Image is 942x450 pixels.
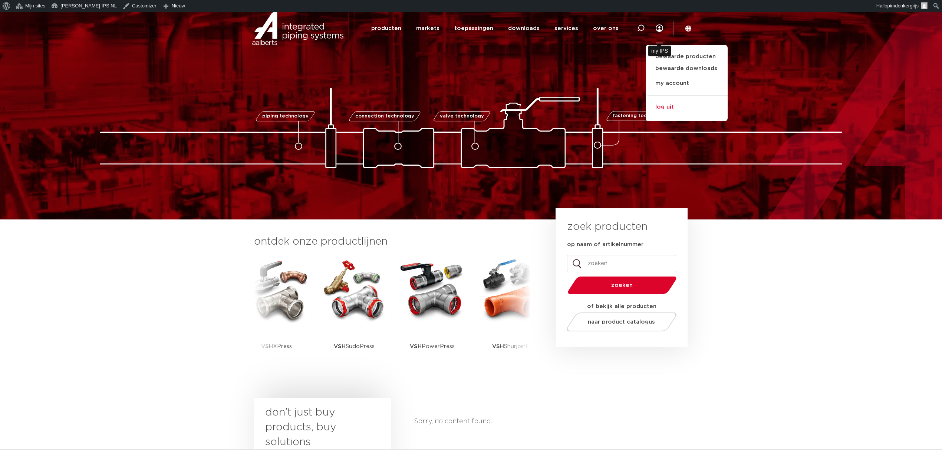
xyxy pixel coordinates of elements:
[646,95,728,115] a: log uit
[587,282,658,288] span: zoeken
[371,14,401,43] a: producten
[410,344,422,349] strong: VSH
[243,257,310,370] a: VSHXPress
[567,255,676,272] input: zoeken
[399,257,465,370] a: VSHPowerPress
[587,304,656,309] strong: of bekijk alle producten
[334,323,375,370] p: SudoPress
[565,312,679,331] a: naar product catalogus
[646,61,728,76] a: bewaarde downloads
[321,257,388,370] a: VSHSudoPress
[613,114,667,119] span: fastening technology
[492,344,504,349] strong: VSH
[567,241,643,248] label: op naam of artikelnummer
[646,52,728,61] a: bewaarde producten
[410,323,455,370] p: PowerPress
[454,14,493,43] a: toepassingen
[646,76,728,91] a: my account
[262,114,308,119] span: piping technology
[477,257,543,370] a: VSHShurjoint
[355,114,414,119] span: connection technology
[261,344,273,349] strong: VSH
[588,319,655,325] span: naar product catalogus
[593,14,619,43] a: over ons
[416,14,439,43] a: markets
[508,14,540,43] a: downloads
[648,46,671,56] div: my IPS
[261,323,292,370] p: XPress
[887,3,919,9] span: pimdonkergrijs
[439,114,484,119] span: valve technology
[254,234,531,249] h3: ontdek onze productlijnen
[565,276,680,295] button: zoeken
[554,14,578,43] a: services
[492,323,528,370] p: Shurjoint
[567,219,648,234] h3: zoek producten
[656,13,663,43] nav: Menu
[334,344,346,349] strong: VSH
[265,405,366,450] h3: don’t just buy products, buy solutions
[371,14,619,43] nav: Menu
